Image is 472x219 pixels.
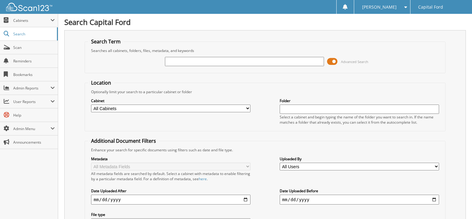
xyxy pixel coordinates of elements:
span: Admin Menu [13,126,50,131]
input: start [91,195,250,205]
label: File type [91,212,250,217]
legend: Additional Document Filters [88,137,159,144]
label: Date Uploaded After [91,188,250,193]
label: Metadata [91,156,250,161]
a: here [199,176,207,181]
span: User Reports [13,99,50,104]
div: Enhance your search for specific documents using filters such as date and file type. [88,147,442,153]
span: Advanced Search [341,59,368,64]
span: Scan [13,45,55,50]
span: Bookmarks [13,72,55,77]
span: Cabinets [13,18,50,23]
label: Uploaded By [280,156,439,161]
img: scan123-logo-white.svg [6,3,52,11]
label: Folder [280,98,439,103]
h1: Search Capital Ford [64,17,466,27]
legend: Search Term [88,38,124,45]
div: Optionally limit your search to a particular cabinet or folder [88,89,442,94]
span: Search [13,31,54,37]
label: Cabinet [91,98,250,103]
span: Announcements [13,140,55,145]
legend: Location [88,79,114,86]
span: [PERSON_NAME] [362,5,397,9]
div: All metadata fields are searched by default. Select a cabinet with metadata to enable filtering b... [91,171,250,181]
iframe: Chat Widget [441,189,472,219]
div: Searches all cabinets, folders, files, metadata, and keywords [88,48,442,53]
span: Capital Ford [418,5,443,9]
input: end [280,195,439,205]
span: Admin Reports [13,86,50,91]
span: Reminders [13,58,55,64]
label: Date Uploaded Before [280,188,439,193]
span: Help [13,113,55,118]
div: Select a cabinet and begin typing the name of the folder you want to search in. If the name match... [280,114,439,125]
